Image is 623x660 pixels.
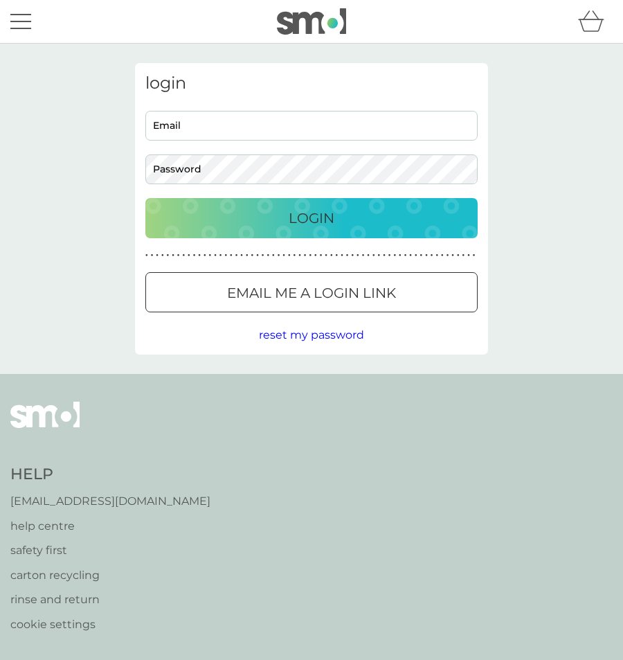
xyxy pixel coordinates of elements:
[193,252,196,259] p: ●
[167,252,170,259] p: ●
[177,252,180,259] p: ●
[214,252,217,259] p: ●
[362,252,365,259] p: ●
[219,252,222,259] p: ●
[182,252,185,259] p: ●
[441,252,444,259] p: ●
[320,252,323,259] p: ●
[404,252,407,259] p: ●
[351,252,354,259] p: ●
[145,198,478,238] button: Login
[341,252,343,259] p: ●
[278,252,280,259] p: ●
[309,252,311,259] p: ●
[10,517,210,535] a: help centre
[10,492,210,510] a: [EMAIL_ADDRESS][DOMAIN_NAME]
[330,252,333,259] p: ●
[372,252,375,259] p: ●
[435,252,438,259] p: ●
[415,252,417,259] p: ●
[10,8,31,35] button: menu
[578,8,613,35] div: basket
[420,252,423,259] p: ●
[457,252,460,259] p: ●
[272,252,275,259] p: ●
[399,252,401,259] p: ●
[256,252,259,259] p: ●
[467,252,470,259] p: ●
[10,402,80,449] img: smol
[230,252,233,259] p: ●
[227,282,396,304] p: Email me a login link
[10,567,210,585] a: carton recycling
[346,252,349,259] p: ●
[304,252,307,259] p: ●
[204,252,206,259] p: ●
[10,591,210,609] a: rinse and return
[145,252,148,259] p: ●
[10,542,210,560] a: safety first
[259,326,364,344] button: reset my password
[267,252,269,259] p: ●
[336,252,338,259] p: ●
[393,252,396,259] p: ●
[240,252,243,259] p: ●
[209,252,212,259] p: ●
[288,252,291,259] p: ●
[10,464,210,485] h4: Help
[294,252,296,259] p: ●
[425,252,428,259] p: ●
[172,252,174,259] p: ●
[277,8,346,35] img: smol
[446,252,449,259] p: ●
[224,252,227,259] p: ●
[246,252,249,259] p: ●
[462,252,465,259] p: ●
[356,252,359,259] p: ●
[251,252,254,259] p: ●
[409,252,412,259] p: ●
[367,252,370,259] p: ●
[282,252,285,259] p: ●
[235,252,238,259] p: ●
[145,272,478,312] button: Email me a login link
[431,252,433,259] p: ●
[383,252,386,259] p: ●
[451,252,454,259] p: ●
[259,328,364,341] span: reset my password
[10,616,210,634] a: cookie settings
[145,73,478,93] h3: login
[262,252,264,259] p: ●
[188,252,190,259] p: ●
[151,252,154,259] p: ●
[325,252,327,259] p: ●
[298,252,301,259] p: ●
[473,252,476,259] p: ●
[314,252,317,259] p: ●
[161,252,164,259] p: ●
[198,252,201,259] p: ●
[156,252,159,259] p: ●
[378,252,381,259] p: ●
[388,252,391,259] p: ●
[289,207,334,229] p: Login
